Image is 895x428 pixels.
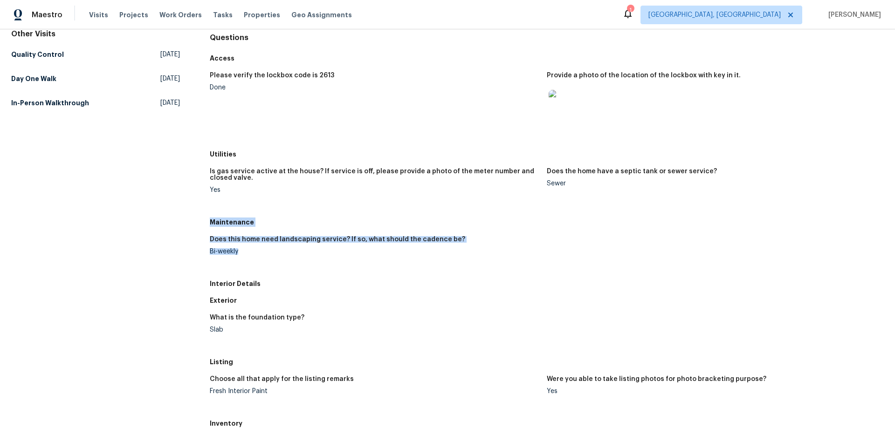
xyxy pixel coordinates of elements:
[11,46,180,63] a: Quality Control[DATE]
[210,217,884,227] h5: Maintenance
[210,296,884,305] h5: Exterior
[159,10,202,20] span: Work Orders
[210,168,539,181] h5: Is gas service active at the house? If service is off, please provide a photo of the meter number...
[244,10,280,20] span: Properties
[547,376,766,382] h5: Were you able to take listing photos for photo bracketing purpose?
[11,29,180,39] div: Other Visits
[210,279,884,288] h5: Interior Details
[119,10,148,20] span: Projects
[627,6,633,15] div: 1
[32,10,62,20] span: Maestro
[547,72,741,79] h5: Provide a photo of the location of the lockbox with key in it.
[210,248,539,255] div: Bi-weekly
[210,419,884,428] h5: Inventory
[89,10,108,20] span: Visits
[210,236,465,243] h5: Does this home need landscaping service? If so, what should the cadence be?
[210,33,884,42] h4: Questions
[11,98,89,108] h5: In-Person Walkthrough
[547,168,717,175] h5: Does the home have a septic tank or sewer service?
[210,54,884,63] h5: Access
[160,50,180,59] span: [DATE]
[210,388,539,394] div: Fresh Interior Paint
[210,357,884,367] h5: Listing
[210,149,884,159] h5: Utilities
[210,72,334,79] h5: Please verify the lockbox code is 2613
[648,10,781,20] span: [GEOGRAPHIC_DATA], [GEOGRAPHIC_DATA]
[11,70,180,87] a: Day One Walk[DATE]
[210,187,539,193] div: Yes
[291,10,352,20] span: Geo Assignments
[547,388,876,394] div: Yes
[11,74,56,83] h5: Day One Walk
[160,98,180,108] span: [DATE]
[160,74,180,83] span: [DATE]
[11,50,64,59] h5: Quality Control
[210,314,304,321] h5: What is the foundation type?
[210,84,539,91] div: Done
[210,376,354,382] h5: Choose all that apply for the listing remarks
[213,12,233,18] span: Tasks
[547,180,876,187] div: Sewer
[825,10,881,20] span: [PERSON_NAME]
[210,326,539,333] div: Slab
[11,95,180,111] a: In-Person Walkthrough[DATE]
